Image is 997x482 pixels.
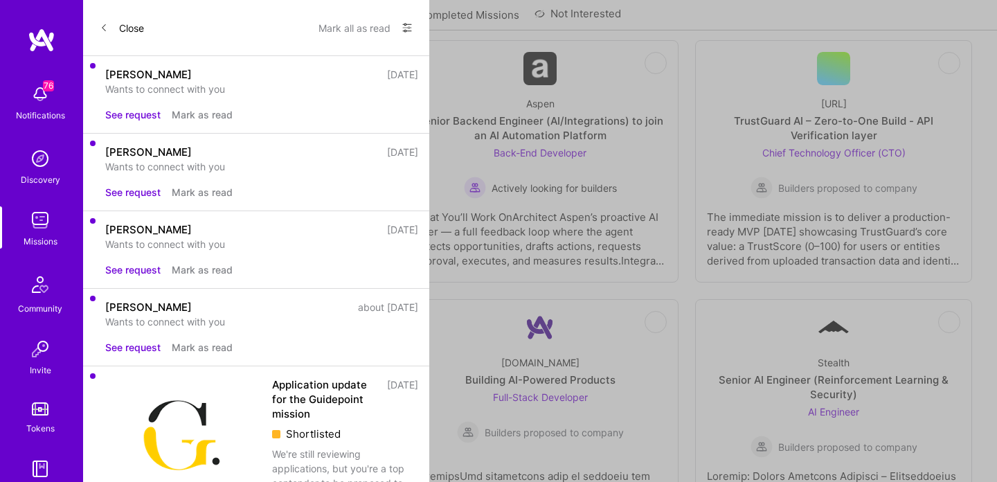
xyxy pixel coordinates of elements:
div: Shortlisted [272,427,418,441]
img: Community [24,268,57,301]
div: [DATE] [387,377,418,421]
img: bell [26,80,54,108]
button: Mark all as read [318,17,390,39]
div: Wants to connect with you [105,314,418,329]
button: Close [100,17,144,39]
div: [DATE] [387,222,418,237]
img: discovery [26,145,54,172]
button: Mark as read [172,262,233,277]
div: [DATE] [387,67,418,82]
div: Missions [24,234,57,249]
div: about [DATE] [358,300,418,314]
div: [DATE] [387,145,418,159]
div: Wants to connect with you [105,237,418,251]
button: See request [105,185,161,199]
div: [PERSON_NAME] [105,67,192,82]
div: [PERSON_NAME] [105,300,192,314]
div: [PERSON_NAME] [105,145,192,159]
button: Mark as read [172,107,233,122]
div: [PERSON_NAME] [105,222,192,237]
div: Invite [30,363,51,377]
button: See request [105,340,161,355]
div: Wants to connect with you [105,159,418,174]
div: Application update for the Guidepoint mission [272,377,379,421]
div: Notifications [16,108,65,123]
img: teamwork [26,206,54,234]
span: 76 [43,80,54,91]
button: See request [105,107,161,122]
img: tokens [32,402,48,416]
div: Wants to connect with you [105,82,418,96]
button: See request [105,262,161,277]
button: Mark as read [172,340,233,355]
div: Tokens [26,421,55,436]
div: Discovery [21,172,60,187]
img: Invite [26,335,54,363]
img: logo [28,28,55,53]
div: Community [18,301,62,316]
button: Mark as read [172,185,233,199]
